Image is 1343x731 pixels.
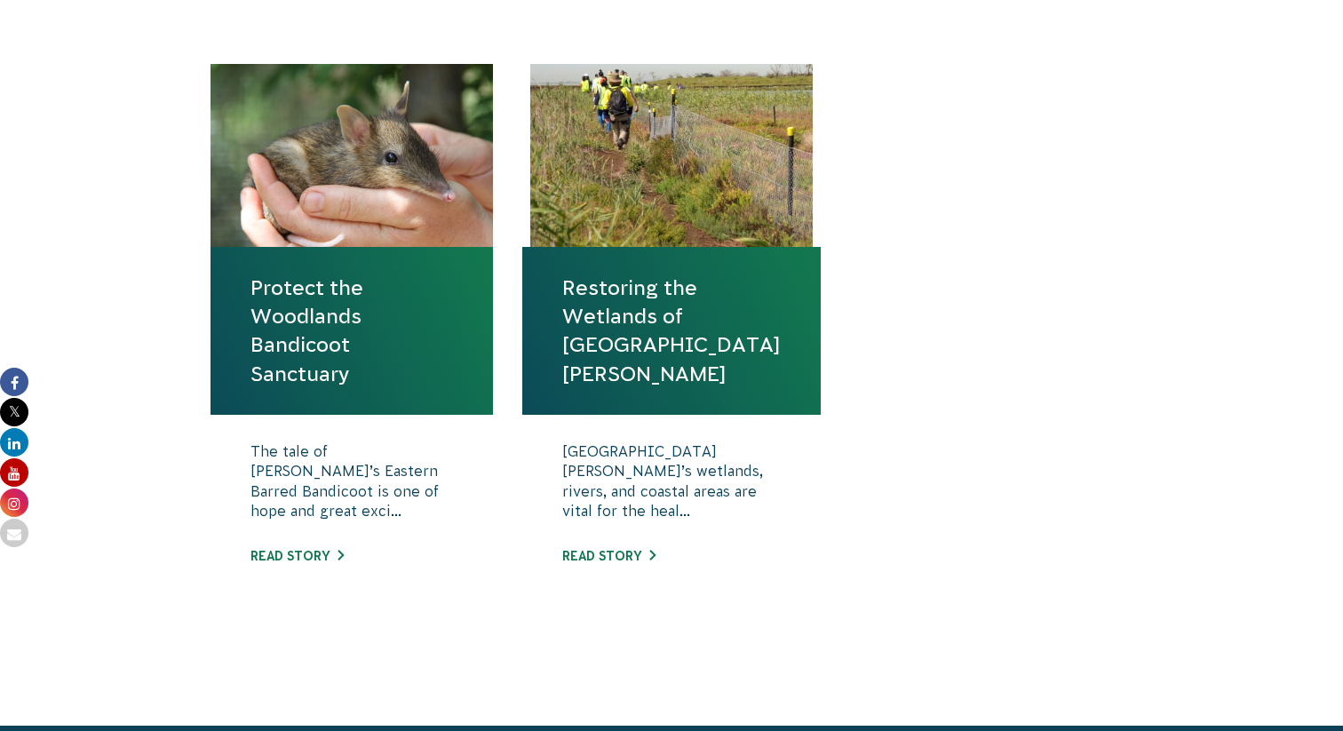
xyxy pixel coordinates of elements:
a: Read story [562,549,656,563]
a: Restoring the Wetlands of [GEOGRAPHIC_DATA][PERSON_NAME] [562,274,781,388]
p: The tale of [PERSON_NAME]’s Eastern Barred Bandicoot is one of hope and great exci... [250,441,453,530]
a: Read story [250,549,344,563]
p: [GEOGRAPHIC_DATA][PERSON_NAME]’s wetlands, rivers, and coastal areas are vital for the heal... [562,441,781,530]
a: Protect the Woodlands Bandicoot Sanctuary [250,274,453,388]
